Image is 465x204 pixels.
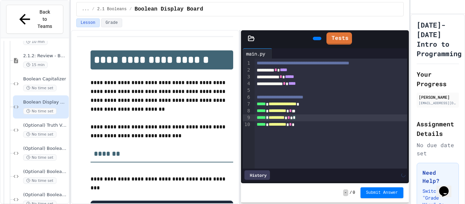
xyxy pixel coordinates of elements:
[422,169,453,185] h3: Need Help?
[23,123,67,128] span: (Optional) Truth Value Fixer
[353,190,355,195] span: 0
[243,87,251,94] div: 5
[23,154,57,161] span: No time set
[134,5,203,13] span: Boolean Display Board
[97,6,127,12] span: 2.1 Booleans
[76,18,100,27] button: Lesson
[419,100,457,106] div: [EMAIL_ADDRESS][DOMAIN_NAME]
[417,20,462,58] h1: [DATE]-[DATE] Intro to Programming
[23,192,67,198] span: (Optional) Boolean Data Converter
[326,32,352,45] a: Tests
[417,141,459,157] div: No due date set
[23,38,48,45] span: 10 min
[419,94,457,100] div: [PERSON_NAME]
[243,121,251,128] div: 10
[129,6,132,12] span: /
[243,108,251,114] div: 8
[92,6,94,12] span: /
[243,48,272,59] div: main.py
[23,146,67,152] span: (Optional) Boolean Status Checker
[23,53,67,59] span: 2.1.2: Review - Booleans
[6,5,63,34] button: Back to Teams
[37,9,53,30] span: Back to Teams
[350,190,352,195] span: /
[360,187,403,198] button: Submit Answer
[23,99,67,105] span: Boolean Display Board
[243,94,251,101] div: 6
[23,131,57,138] span: No time set
[243,114,251,121] div: 9
[23,108,57,114] span: No time set
[417,69,459,89] h2: Your Progress
[23,76,67,82] span: Boolean Capitalizer
[23,62,48,68] span: 15 min
[23,169,67,175] span: (Optional) Boolean Logic Fixer
[243,74,251,80] div: 3
[23,85,57,91] span: No time set
[101,18,122,27] button: Grade
[244,170,270,180] div: History
[366,190,398,195] span: Submit Answer
[243,101,251,108] div: 7
[82,6,90,12] span: ...
[243,60,251,67] div: 1
[243,67,251,74] div: 2
[243,80,251,87] div: 4
[23,177,57,184] span: No time set
[243,50,269,57] div: main.py
[343,189,348,196] span: -
[436,177,458,197] iframe: chat widget
[417,119,459,138] h2: Assignment Details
